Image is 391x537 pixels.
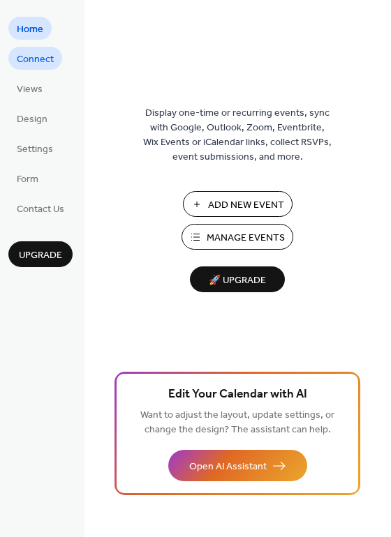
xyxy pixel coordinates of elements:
span: Manage Events [207,231,285,245]
span: Display one-time or recurring events, sync with Google, Outlook, Zoom, Eventbrite, Wix Events or ... [143,106,332,165]
a: Connect [8,47,62,70]
span: Design [17,112,47,127]
span: Add New Event [208,198,284,213]
span: Want to adjust the layout, update settings, or change the design? The assistant can help. [140,406,334,439]
a: Design [8,107,56,130]
button: 🚀 Upgrade [190,266,285,292]
a: Settings [8,137,61,160]
button: Open AI Assistant [168,450,307,481]
span: Settings [17,142,53,157]
button: Add New Event [183,191,293,217]
span: Contact Us [17,202,64,217]
span: Form [17,172,38,187]
span: Views [17,82,43,97]
span: 🚀 Upgrade [198,271,276,290]
a: Contact Us [8,197,73,220]
span: Connect [17,52,54,67]
button: Upgrade [8,241,73,267]
a: Home [8,17,52,40]
a: Views [8,77,51,100]
span: Edit Your Calendar with AI [168,385,307,404]
span: Open AI Assistant [189,460,267,474]
a: Form [8,167,47,190]
span: Home [17,22,43,37]
span: Upgrade [19,248,62,263]
button: Manage Events [182,224,293,250]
